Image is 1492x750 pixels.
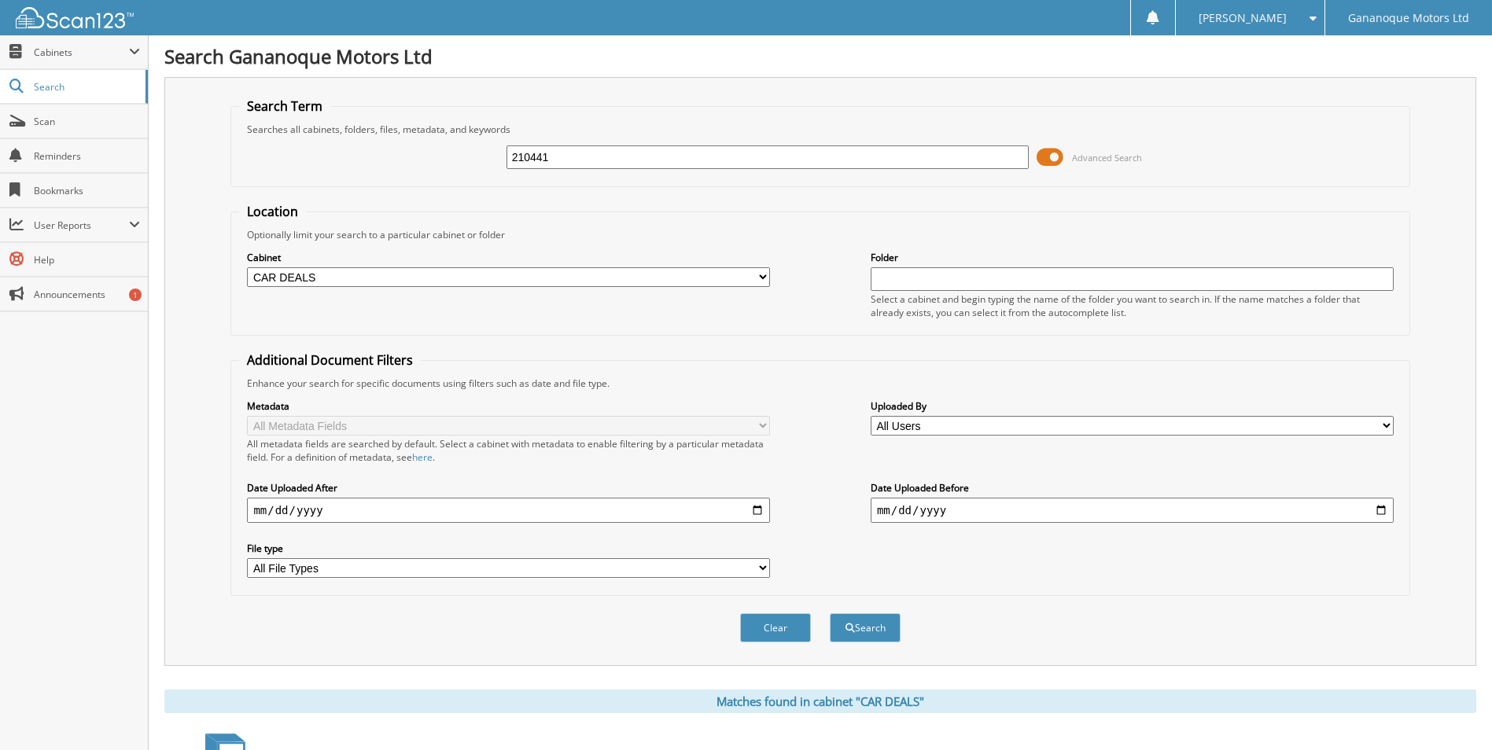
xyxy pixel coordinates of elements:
[871,498,1394,523] input: end
[34,219,129,232] span: User Reports
[34,46,129,59] span: Cabinets
[1199,13,1287,23] span: [PERSON_NAME]
[740,613,811,642] button: Clear
[239,203,306,220] legend: Location
[239,351,421,369] legend: Additional Document Filters
[34,253,140,267] span: Help
[247,542,770,555] label: File type
[247,481,770,494] label: Date Uploaded After
[239,97,330,115] legend: Search Term
[1072,152,1142,164] span: Advanced Search
[871,399,1394,413] label: Uploaded By
[871,292,1394,319] div: Select a cabinet and begin typing the name of the folder you want to search in. If the name match...
[247,399,770,413] label: Metadata
[34,288,140,301] span: Announcements
[412,450,433,464] a: here
[830,613,901,642] button: Search
[247,251,770,264] label: Cabinet
[34,184,140,197] span: Bookmarks
[239,377,1401,390] div: Enhance your search for specific documents using filters such as date and file type.
[34,80,138,94] span: Search
[164,689,1476,713] div: Matches found in cabinet "CAR DEALS"
[871,481,1394,494] label: Date Uploaded Before
[247,498,770,523] input: start
[1348,13,1469,23] span: Gananoque Motors Ltd
[34,115,140,128] span: Scan
[34,149,140,163] span: Reminders
[129,289,142,301] div: 1
[164,43,1476,69] h1: Search Gananoque Motors Ltd
[239,123,1401,136] div: Searches all cabinets, folders, files, metadata, and keywords
[247,437,770,464] div: All metadata fields are searched by default. Select a cabinet with metadata to enable filtering b...
[871,251,1394,264] label: Folder
[16,7,134,28] img: scan123-logo-white.svg
[239,228,1401,241] div: Optionally limit your search to a particular cabinet or folder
